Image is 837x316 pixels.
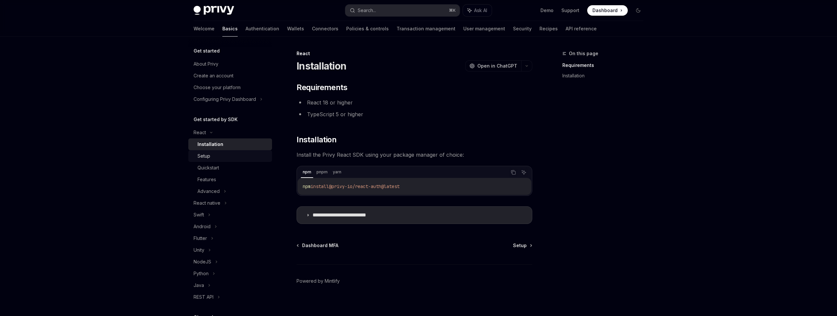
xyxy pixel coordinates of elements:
a: Installation [562,71,649,81]
div: Flutter [194,234,207,242]
div: Advanced [197,187,220,195]
a: API reference [566,21,597,37]
div: Create an account [194,72,233,80]
div: Unity [194,246,204,254]
h1: Installation [297,60,346,72]
div: Installation [197,140,223,148]
a: Features [188,174,272,185]
a: Setup [513,242,532,249]
a: Wallets [287,21,304,37]
a: Choose your platform [188,82,272,93]
div: About Privy [194,60,218,68]
span: Install the Privy React SDK using your package manager of choice: [297,150,532,159]
span: @privy-io/react-auth@latest [329,183,400,189]
h5: Get started by SDK [194,116,238,123]
div: Java [194,281,204,289]
div: Swift [194,211,204,219]
a: Transaction management [397,21,455,37]
a: Setup [188,150,272,162]
div: Quickstart [197,164,219,172]
div: npm [301,168,313,176]
span: Setup [513,242,527,249]
a: Powered by Mintlify [297,278,340,284]
li: React 18 or higher [297,98,532,107]
a: Authentication [246,21,279,37]
div: yarn [331,168,343,176]
div: pnpm [315,168,330,176]
a: Installation [188,138,272,150]
li: TypeScript 5 or higher [297,110,532,119]
span: Open in ChatGPT [477,63,517,69]
button: Ask AI [463,5,492,16]
a: Support [561,7,579,14]
a: Requirements [562,60,649,71]
span: Dashboard MFA [302,242,338,249]
div: REST API [194,293,214,301]
div: Search... [358,7,376,14]
a: Connectors [312,21,338,37]
a: Dashboard [587,5,628,16]
div: NodeJS [194,258,211,266]
a: About Privy [188,58,272,70]
button: Open in ChatGPT [465,60,521,71]
a: Create an account [188,70,272,82]
h5: Get started [194,47,220,55]
div: Setup [197,152,210,160]
a: Dashboard MFA [297,242,338,249]
a: User management [463,21,505,37]
span: Installation [297,134,336,145]
button: Ask AI [520,168,528,177]
a: Quickstart [188,162,272,174]
div: React [297,50,532,57]
a: Policies & controls [346,21,389,37]
span: install [311,183,329,189]
span: npm [303,183,311,189]
span: Dashboard [592,7,618,14]
div: Configuring Privy Dashboard [194,95,256,103]
span: ⌘ K [449,8,456,13]
div: Choose your platform [194,84,241,91]
div: React [194,129,206,136]
a: Security [513,21,532,37]
a: Welcome [194,21,214,37]
a: Basics [222,21,238,37]
span: Ask AI [474,7,487,14]
a: Demo [540,7,554,14]
a: Recipes [539,21,558,37]
div: Android [194,223,211,230]
div: React native [194,199,220,207]
button: Copy the contents from the code block [509,168,518,177]
div: Features [197,176,216,183]
button: Search...⌘K [345,5,460,16]
span: On this page [569,50,598,57]
span: Requirements [297,82,347,93]
img: dark logo [194,6,234,15]
div: Python [194,270,209,277]
button: Toggle dark mode [633,5,643,16]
